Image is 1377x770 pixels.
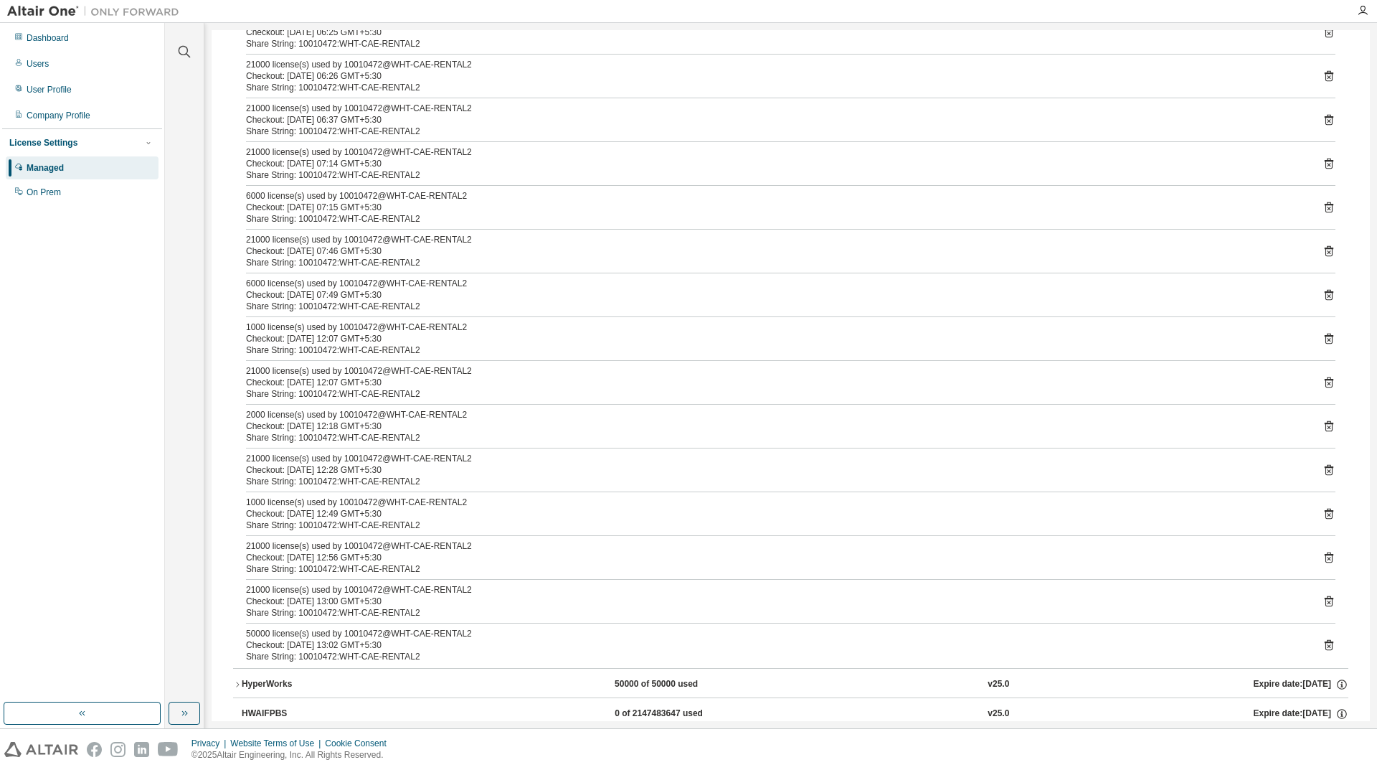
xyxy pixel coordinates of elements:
[988,708,1009,720] div: v25.0
[242,678,371,691] div: HyperWorks
[246,245,1301,257] div: Checkout: [DATE] 07:46 GMT+5:30
[246,584,1301,596] div: 21000 license(s) used by 10010472@WHT-CAE-RENTAL2
[246,508,1301,520] div: Checkout: [DATE] 12:49 GMT+5:30
[246,365,1301,377] div: 21000 license(s) used by 10010472@WHT-CAE-RENTAL2
[246,103,1301,114] div: 21000 license(s) used by 10010472@WHT-CAE-RENTAL2
[246,628,1301,639] div: 50000 license(s) used by 10010472@WHT-CAE-RENTAL2
[246,321,1301,333] div: 1000 license(s) used by 10010472@WHT-CAE-RENTAL2
[158,742,179,757] img: youtube.svg
[246,190,1301,202] div: 6000 license(s) used by 10010472@WHT-CAE-RENTAL2
[246,70,1301,82] div: Checkout: [DATE] 06:26 GMT+5:30
[7,4,186,19] img: Altair One
[246,169,1301,181] div: Share String: 10010472:WHT-CAE-RENTAL2
[246,464,1301,476] div: Checkout: [DATE] 12:28 GMT+5:30
[246,607,1301,619] div: Share String: 10010472:WHT-CAE-RENTAL2
[246,278,1301,289] div: 6000 license(s) used by 10010472@WHT-CAE-RENTAL2
[246,82,1301,93] div: Share String: 10010472:WHT-CAE-RENTAL2
[9,137,77,149] div: License Settings
[246,59,1301,70] div: 21000 license(s) used by 10010472@WHT-CAE-RENTAL2
[246,421,1301,432] div: Checkout: [DATE] 12:18 GMT+5:30
[246,158,1301,169] div: Checkout: [DATE] 07:14 GMT+5:30
[27,84,72,95] div: User Profile
[27,187,61,198] div: On Prem
[246,202,1301,213] div: Checkout: [DATE] 07:15 GMT+5:30
[191,749,395,761] p: © 2025 Altair Engineering, Inc. All Rights Reserved.
[230,738,325,749] div: Website Terms of Use
[134,742,149,757] img: linkedin.svg
[246,596,1301,607] div: Checkout: [DATE] 13:00 GMT+5:30
[246,213,1301,225] div: Share String: 10010472:WHT-CAE-RENTAL2
[233,669,1348,700] button: HyperWorks50000 of 50000 usedv25.0Expire date:[DATE]
[242,708,371,720] div: HWAIFPBS
[246,234,1301,245] div: 21000 license(s) used by 10010472@WHT-CAE-RENTAL2
[246,126,1301,137] div: Share String: 10010472:WHT-CAE-RENTAL2
[246,301,1301,312] div: Share String: 10010472:WHT-CAE-RENTAL2
[246,540,1301,552] div: 21000 license(s) used by 10010472@WHT-CAE-RENTAL2
[246,453,1301,464] div: 21000 license(s) used by 10010472@WHT-CAE-RENTAL2
[325,738,394,749] div: Cookie Consent
[246,497,1301,508] div: 1000 license(s) used by 10010472@WHT-CAE-RENTAL2
[27,162,64,174] div: Managed
[246,377,1301,388] div: Checkout: [DATE] 12:07 GMT+5:30
[246,520,1301,531] div: Share String: 10010472:WHT-CAE-RENTAL2
[246,38,1301,50] div: Share String: 10010472:WHT-CAE-RENTAL2
[246,651,1301,662] div: Share String: 10010472:WHT-CAE-RENTAL2
[246,289,1301,301] div: Checkout: [DATE] 07:49 GMT+5:30
[246,552,1301,563] div: Checkout: [DATE] 12:56 GMT+5:30
[246,114,1301,126] div: Checkout: [DATE] 06:37 GMT+5:30
[615,678,744,691] div: 50000 of 50000 used
[246,639,1301,651] div: Checkout: [DATE] 13:02 GMT+5:30
[4,742,78,757] img: altair_logo.svg
[1254,708,1348,720] div: Expire date: [DATE]
[242,698,1348,730] button: HWAIFPBS0 of 2147483647 usedv25.0Expire date:[DATE]
[110,742,126,757] img: instagram.svg
[27,58,49,70] div: Users
[246,257,1301,268] div: Share String: 10010472:WHT-CAE-RENTAL2
[246,476,1301,487] div: Share String: 10010472:WHT-CAE-RENTAL2
[246,432,1301,443] div: Share String: 10010472:WHT-CAE-RENTAL2
[615,708,744,720] div: 0 of 2147483647 used
[988,678,1009,691] div: v25.0
[246,388,1301,400] div: Share String: 10010472:WHT-CAE-RENTAL2
[27,110,90,121] div: Company Profile
[246,563,1301,575] div: Share String: 10010472:WHT-CAE-RENTAL2
[246,409,1301,421] div: 2000 license(s) used by 10010472@WHT-CAE-RENTAL2
[27,32,69,44] div: Dashboard
[191,738,230,749] div: Privacy
[87,742,102,757] img: facebook.svg
[246,333,1301,344] div: Checkout: [DATE] 12:07 GMT+5:30
[246,146,1301,158] div: 21000 license(s) used by 10010472@WHT-CAE-RENTAL2
[1254,678,1348,691] div: Expire date: [DATE]
[246,344,1301,356] div: Share String: 10010472:WHT-CAE-RENTAL2
[246,27,1301,38] div: Checkout: [DATE] 06:25 GMT+5:30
